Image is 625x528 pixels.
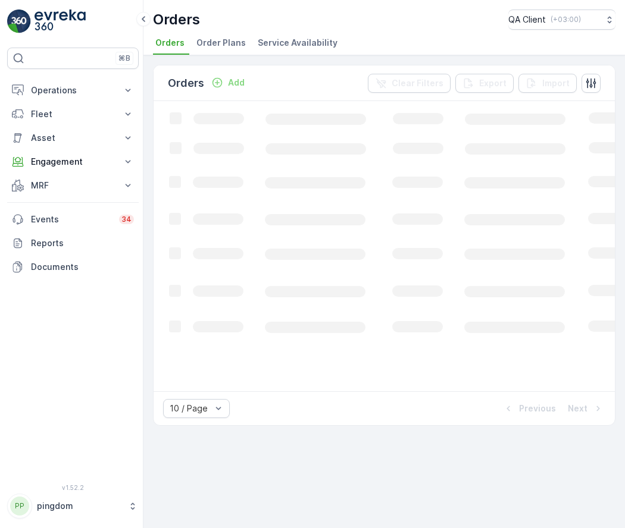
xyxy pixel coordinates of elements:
[31,180,115,191] p: MRF
[196,37,246,49] span: Order Plans
[155,37,185,49] span: Orders
[37,500,122,512] p: pingdom
[7,484,139,491] span: v 1.52.2
[118,54,130,63] p: ⌘B
[121,215,132,224] p: 34
[7,174,139,197] button: MRF
[392,77,443,89] p: Clear Filters
[10,496,29,516] div: PP
[7,10,31,33] img: logo
[567,401,605,416] button: Next
[368,74,451,93] button: Clear Filters
[518,74,577,93] button: Import
[7,231,139,255] a: Reports
[31,261,134,273] p: Documents
[31,132,115,144] p: Asset
[31,237,134,249] p: Reports
[207,76,249,90] button: Add
[35,10,86,33] img: logo_light-DOdMpM7g.png
[7,102,139,126] button: Fleet
[542,77,570,89] p: Import
[31,213,112,225] p: Events
[508,14,546,26] p: QA Client
[519,403,556,414] p: Previous
[31,84,115,96] p: Operations
[479,77,507,89] p: Export
[258,37,337,49] span: Service Availability
[7,126,139,150] button: Asset
[7,208,139,231] a: Events34
[228,77,245,89] p: Add
[31,108,115,120] p: Fleet
[153,10,200,29] p: Orders
[551,15,581,24] p: ( +03:00 )
[7,255,139,279] a: Documents
[168,75,204,92] p: Orders
[7,78,139,102] button: Operations
[7,494,139,518] button: PPpingdom
[31,156,115,168] p: Engagement
[568,403,587,414] p: Next
[508,10,615,30] button: QA Client(+03:00)
[501,401,557,416] button: Previous
[455,74,514,93] button: Export
[7,150,139,174] button: Engagement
